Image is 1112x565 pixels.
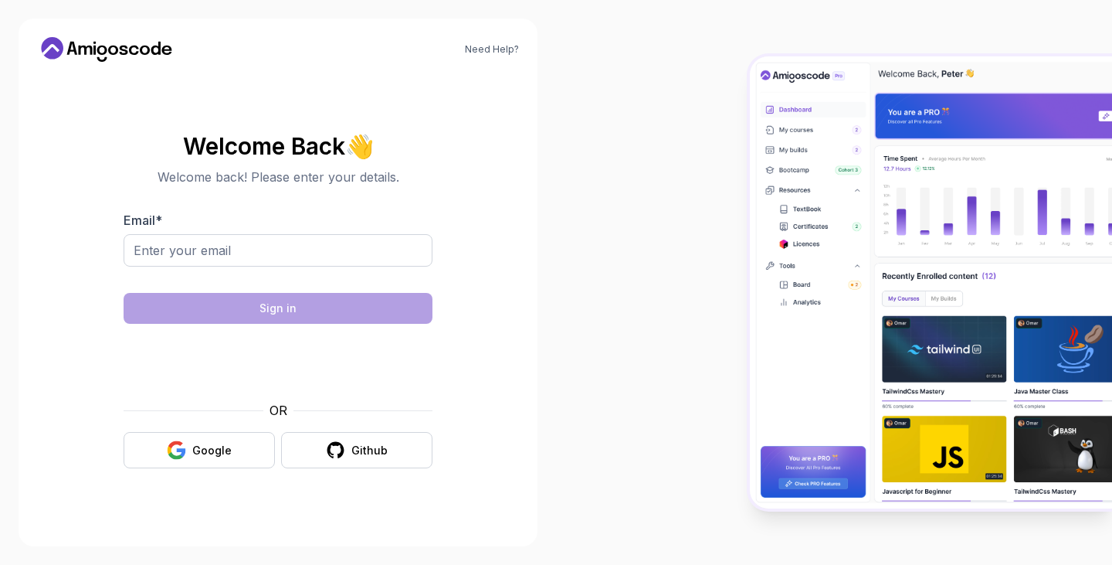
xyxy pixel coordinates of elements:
span: 👋 [343,131,376,162]
button: Github [281,432,432,468]
button: Google [124,432,275,468]
h2: Welcome Back [124,134,432,158]
label: Email * [124,213,162,228]
div: Google [192,443,232,458]
input: Enter your email [124,234,432,267]
button: Sign in [124,293,432,324]
p: OR [270,401,287,420]
p: Welcome back! Please enter your details. [124,168,432,186]
iframe: Widget containing checkbox for hCaptcha security challenge [161,333,395,392]
div: Github [351,443,388,458]
a: Home link [37,37,176,62]
div: Sign in [259,301,297,316]
img: Amigoscode Dashboard [750,56,1112,509]
a: Need Help? [465,43,519,56]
